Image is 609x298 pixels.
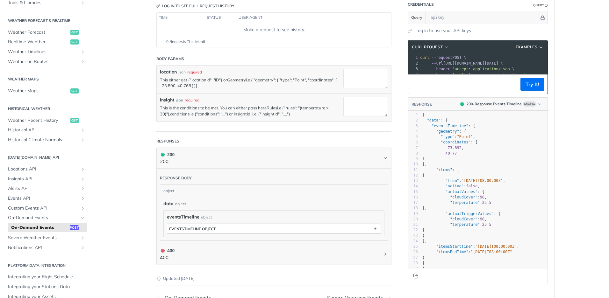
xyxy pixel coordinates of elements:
span: get [70,88,79,94]
span: "[DATE]T08:00:00Z" [462,178,503,183]
span: "data" [427,118,441,122]
div: object [160,185,386,197]
a: Rules [267,105,277,110]
span: : { [422,118,448,122]
button: Show subpages for Alerts API [80,186,85,191]
div: 16 [408,195,418,200]
label: insight [160,97,174,103]
a: Weather Recent Historyget [5,116,87,125]
button: Copy to clipboard [411,271,420,281]
button: Query [408,11,426,24]
div: 28 [408,260,418,266]
span: \ [420,67,514,71]
div: 6 [408,140,418,145]
div: Responses [156,138,179,144]
span: : , [422,184,480,188]
div: 17 [408,200,418,205]
div: 200 [160,151,175,158]
span: "items" [436,168,452,172]
span: get [70,39,79,45]
span: "geometry" [436,129,459,134]
h2: [DATE][DOMAIN_NAME] API [5,155,87,160]
span: 400 [161,249,165,253]
span: Historical API [8,127,79,133]
span: Locations API [8,166,79,172]
span: Insights API [8,176,79,182]
span: "Point" [457,135,473,139]
span: : , [422,178,505,183]
span: [URL][DOMAIN_NAME][DATE] \ [420,61,503,66]
span: --request [432,55,452,60]
span: Historical Climate Normals [8,137,79,143]
button: Hide [539,14,546,21]
span: POST \ [420,55,466,60]
i: Information [545,4,548,7]
label: location [160,69,177,75]
div: 9 [408,156,418,162]
div: Response body [160,175,192,181]
h2: Platform DATA integration [5,263,87,268]
button: 200200-Response Events TimelineExample [457,101,544,107]
p: 400 [160,254,175,261]
span: "itemsStartTime" [436,244,473,249]
span: 200 [161,153,165,156]
th: status [204,13,236,23]
span: data [163,200,174,207]
span: --header [432,73,450,77]
a: Alerts APIShow subpages for Alerts API [5,184,87,193]
button: Show subpages for Custom Events API [80,206,85,211]
span: Notifications API [8,245,79,251]
span: Weather Timelines [8,49,79,55]
button: Show subpages for Notifications API [80,245,85,250]
div: json [178,69,186,75]
div: QueryInformation [533,3,548,8]
p: This is the conditions to be met. You can either pass here i.e {"rules": "(temperature > 30)"}. i... [160,105,340,116]
span: "actualTriggerValues" [445,211,494,216]
div: 20 [408,217,418,222]
a: Historical Climate NormalsShow subpages for Historical Climate Normals [5,135,87,145]
span: "temperature" [450,200,480,205]
div: 4 [408,72,419,78]
span: ] [422,156,425,161]
div: Make a request to see history. [159,26,389,33]
div: 3 [408,66,419,72]
span: Alerts API [8,185,79,192]
span: 200 [460,102,464,106]
button: Show subpages for Severe Weather Events [80,235,85,240]
span: }, [422,162,427,166]
span: get [70,30,79,35]
span: Weather on Routes [8,59,79,65]
span: false [466,184,477,188]
button: Show subpages for Historical API [80,128,85,133]
span: 98 [480,217,484,221]
h2: Historical Weather [5,106,87,112]
span: "type" [441,135,455,139]
svg: Chevron [383,156,388,161]
div: 5 [408,134,418,140]
button: Copy to clipboard [411,80,420,89]
div: 8 [408,151,418,156]
span: : [422,250,512,254]
button: Examples [513,44,546,50]
a: Integrating your Stations Data [5,282,87,292]
button: RESPONSE [411,101,432,107]
div: 12 [408,173,418,178]
span: } [422,255,425,260]
span: 98 [480,195,484,199]
div: 25 [408,244,418,249]
span: ], [422,239,427,243]
div: 27 [408,255,418,260]
span: Custom Events API [8,205,79,211]
a: conditions [170,111,190,116]
span: , [422,146,464,150]
span: Integrating your Stations Data [8,284,85,290]
span: curl [420,55,429,60]
a: Log in to use your API keys [415,27,471,34]
span: "active" [445,184,464,188]
div: eventsTimeline object [169,226,216,231]
a: On-Demand Eventspost [8,223,87,232]
span: : , [422,244,519,249]
button: Show subpages for Tools & Libraries [80,0,85,5]
span: "cloudCover" [450,195,478,199]
span: 73.892 [448,146,461,150]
